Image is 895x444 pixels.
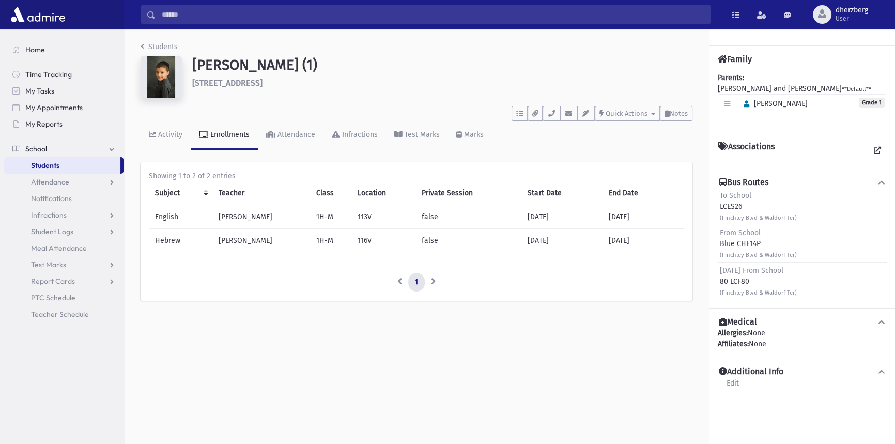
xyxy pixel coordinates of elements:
h4: Family [718,54,752,64]
a: Students [141,42,178,51]
div: Attendance [275,130,315,139]
span: Time Tracking [25,70,72,79]
td: [DATE] [521,205,603,229]
button: Medical [718,317,887,328]
td: English [149,205,212,229]
span: My Appointments [25,103,83,112]
a: Attendance [258,121,323,150]
th: Location [351,181,415,205]
div: 80 LCF80 [720,265,797,298]
td: 116V [351,229,415,253]
th: Subject [149,181,212,205]
h4: Additional Info [719,366,783,377]
div: Showing 1 to 2 of 2 entries [149,171,684,181]
span: Infractions [31,210,67,220]
a: Meal Attendance [4,240,124,256]
div: Marks [462,130,484,139]
span: Home [25,45,45,54]
nav: breadcrumb [141,41,178,56]
span: Grade 1 [859,98,885,108]
div: LCES26 [720,190,797,223]
span: Quick Actions [606,110,647,117]
div: Blue CHE14P [720,227,797,260]
td: 113V [351,205,415,229]
td: [PERSON_NAME] [212,205,310,229]
td: 1H-M [310,205,351,229]
h1: [PERSON_NAME] (1) [192,56,692,74]
td: [DATE] [521,229,603,253]
span: Students [31,161,59,170]
a: Marks [448,121,492,150]
td: [DATE] [603,229,684,253]
th: Private Session [415,181,521,205]
b: Parents: [718,73,744,82]
input: Search [156,5,711,24]
button: Additional Info [718,366,887,377]
a: School [4,141,124,157]
td: [DATE] [603,205,684,229]
span: Meal Attendance [31,243,87,253]
div: Enrollments [208,130,250,139]
a: Attendance [4,174,124,190]
a: My Appointments [4,99,124,116]
a: PTC Schedule [4,289,124,306]
a: Report Cards [4,273,124,289]
a: Test Marks [386,121,448,150]
span: Teacher Schedule [31,310,89,319]
div: None [718,328,887,349]
th: Class [310,181,351,205]
td: false [415,229,521,253]
small: (Finchley Blvd & Waldorf Ter) [720,215,797,221]
span: User [836,14,868,23]
span: To School [720,191,751,200]
a: Student Logs [4,223,124,240]
h6: [STREET_ADDRESS] [192,78,692,88]
a: Students [4,157,120,174]
th: End Date [603,181,684,205]
small: (Finchley Blvd & Waldorf Ter) [720,289,797,296]
h4: Bus Routes [719,177,768,188]
a: My Reports [4,116,124,132]
img: AdmirePro [8,4,68,25]
td: 1H-M [310,229,351,253]
td: Hebrew [149,229,212,253]
span: PTC Schedule [31,293,75,302]
span: [PERSON_NAME] [739,99,808,108]
button: Notes [660,106,692,121]
div: Test Marks [403,130,440,139]
span: [DATE] From School [720,266,783,275]
a: Infractions [323,121,386,150]
a: Edit [726,377,739,396]
td: false [415,205,521,229]
div: [PERSON_NAME] and [PERSON_NAME] [718,72,887,125]
h4: Medical [719,317,757,328]
a: Home [4,41,124,58]
span: My Reports [25,119,63,129]
b: Affiliates: [718,340,749,348]
th: Start Date [521,181,603,205]
span: Test Marks [31,260,66,269]
div: Activity [156,130,182,139]
a: My Tasks [4,83,124,99]
div: None [718,339,887,349]
h4: Associations [718,142,775,160]
span: From School [720,228,761,237]
div: Infractions [340,130,378,139]
a: Test Marks [4,256,124,273]
a: Enrollments [191,121,258,150]
span: Attendance [31,177,69,187]
button: Bus Routes [718,177,887,188]
td: [PERSON_NAME] [212,229,310,253]
a: Activity [141,121,191,150]
button: Quick Actions [595,106,660,121]
b: Allergies: [718,329,748,338]
span: Notifications [31,194,72,203]
a: 1 [408,273,425,292]
a: Notifications [4,190,124,207]
a: Time Tracking [4,66,124,83]
a: View all Associations [868,142,887,160]
a: Infractions [4,207,124,223]
th: Teacher [212,181,310,205]
span: Student Logs [31,227,73,236]
span: My Tasks [25,86,54,96]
